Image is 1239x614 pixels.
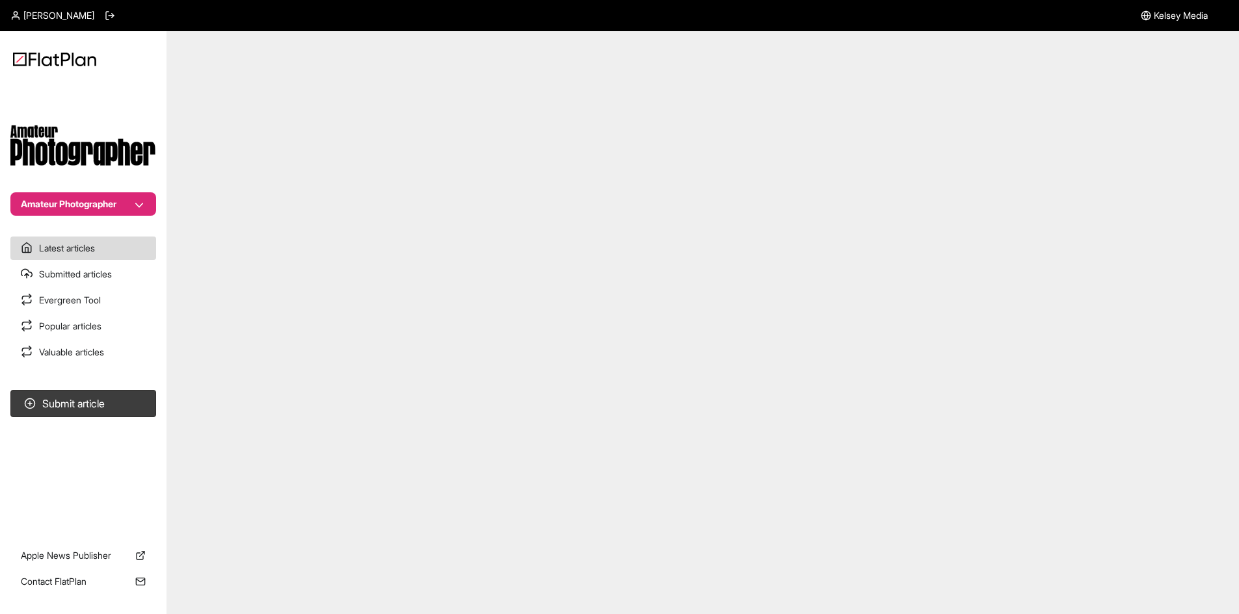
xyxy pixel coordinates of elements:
a: Evergreen Tool [10,288,156,312]
span: Kelsey Media [1154,9,1208,22]
a: Apple News Publisher [10,544,156,567]
button: Submit article [10,390,156,417]
img: Publication Logo [10,125,156,166]
img: Logo [13,52,96,66]
a: Popular articles [10,314,156,338]
a: Contact FlatPlan [10,570,156,593]
a: Submitted articles [10,262,156,286]
a: [PERSON_NAME] [10,9,94,22]
button: Amateur Photographer [10,192,156,216]
span: [PERSON_NAME] [23,9,94,22]
a: Latest articles [10,237,156,260]
a: Valuable articles [10,340,156,364]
